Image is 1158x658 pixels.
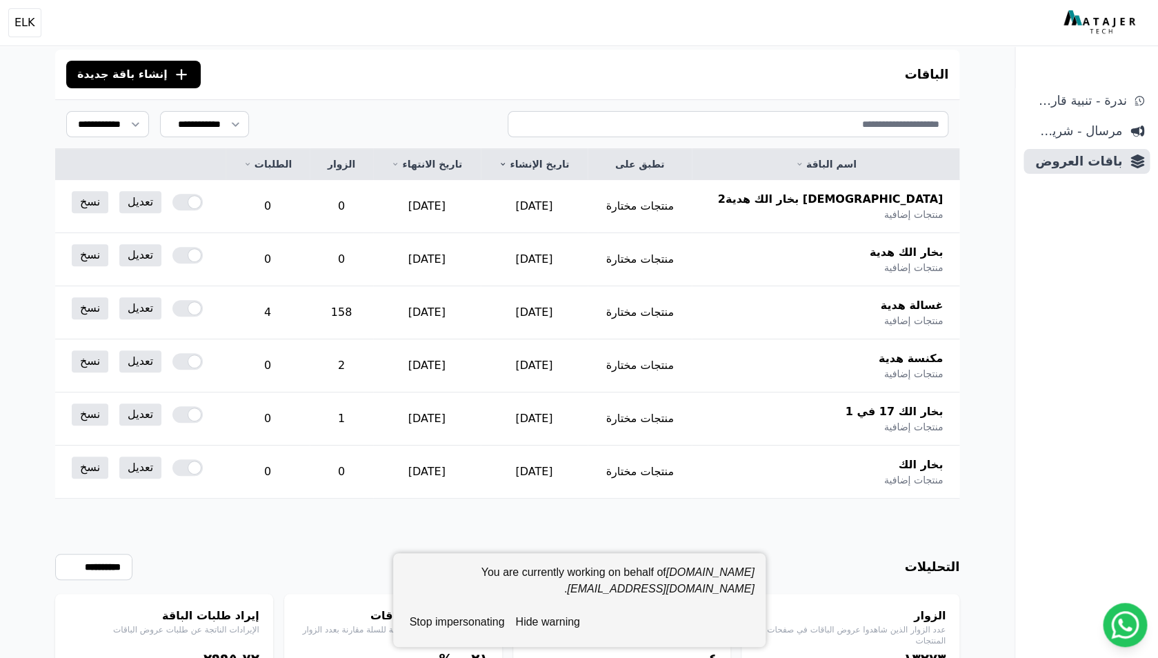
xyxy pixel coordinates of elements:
a: نسخ [72,350,108,372]
td: 1 [310,392,372,446]
h4: معدل التحويل للباقات [298,608,488,624]
td: [DATE] [481,339,588,392]
a: الطلبات [242,157,294,171]
td: منتجات مختارة [588,392,692,446]
button: hide warning [510,608,585,636]
a: تاريخ الإنشاء [497,157,571,171]
td: 0 [226,446,310,499]
span: منتجات إضافية [884,473,943,487]
a: تاريخ الانتهاء [390,157,464,171]
a: نسخ [72,191,108,213]
span: بخار الك هدية [870,244,943,261]
td: 0 [310,446,372,499]
td: [DATE] [481,446,588,499]
span: بخار الك [898,457,943,473]
td: 0 [226,392,310,446]
th: الزوار [310,149,372,180]
th: تطبق على [588,149,692,180]
a: تعديل [119,403,161,426]
span: منتجات إضافية [884,314,943,328]
td: 0 [310,180,372,233]
td: منتجات مختارة [588,180,692,233]
a: تعديل [119,350,161,372]
td: [DATE] [373,180,481,233]
p: الإيرادات الناتجة عن طلبات عروض الباقات [69,624,259,635]
span: منتجات إضافية [884,208,943,221]
td: [DATE] [373,233,481,286]
button: ELK [8,8,41,37]
td: منتجات مختارة [588,339,692,392]
a: نسخ [72,403,108,426]
span: [DEMOGRAPHIC_DATA] بخار الك هدية2 [717,191,943,208]
span: ندرة - تنبية قارب علي النفاذ [1029,91,1126,110]
h3: الباقات [904,65,948,84]
button: إنشاء باقة جديدة [66,61,201,88]
td: منتجات مختارة [588,233,692,286]
a: تعديل [119,297,161,319]
a: اسم الباقة [708,157,943,171]
span: منتجات إضافية [884,261,943,275]
td: [DATE] [373,446,481,499]
td: [DATE] [481,286,588,339]
td: [DATE] [373,392,481,446]
p: النسبة المئوية لمعدل الاضافة للسلة مقارنة بعدد الزوار [298,624,488,635]
td: منتجات مختارة [588,446,692,499]
td: 0 [226,233,310,286]
a: تعديل [119,457,161,479]
h4: إيراد طلبات الباقة [69,608,259,624]
a: نسخ [72,457,108,479]
span: مكنسة هدية [879,350,943,367]
h3: التحليلات [904,557,959,577]
td: 158 [310,286,372,339]
td: 0 [226,339,310,392]
a: نسخ [72,244,108,266]
td: منتجات مختارة [588,286,692,339]
a: تعديل [119,191,161,213]
span: إنشاء باقة جديدة [77,66,168,83]
span: غسالة هدية [880,297,943,314]
h4: الزوار [755,608,946,624]
button: stop impersonating [404,608,510,636]
td: [DATE] [373,286,481,339]
td: 0 [310,233,372,286]
a: تعديل [119,244,161,266]
span: بخار الك 17 في 1 [845,403,943,420]
td: 4 [226,286,310,339]
div: You are currently working on behalf of . [404,564,755,608]
td: [DATE] [481,180,588,233]
td: 2 [310,339,372,392]
td: [DATE] [481,392,588,446]
img: MatajerTech Logo [1064,10,1139,35]
span: مرسال - شريط دعاية [1029,121,1122,141]
span: باقات العروض [1029,152,1122,171]
span: منتجات إضافية [884,420,943,434]
span: ELK [14,14,35,31]
td: [DATE] [481,233,588,286]
a: نسخ [72,297,108,319]
td: [DATE] [373,339,481,392]
p: عدد الزوار الذين شاهدوا عروض الباقات في صفحات المنتجات [755,624,946,646]
span: منتجات إضافية [884,367,943,381]
td: 0 [226,180,310,233]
